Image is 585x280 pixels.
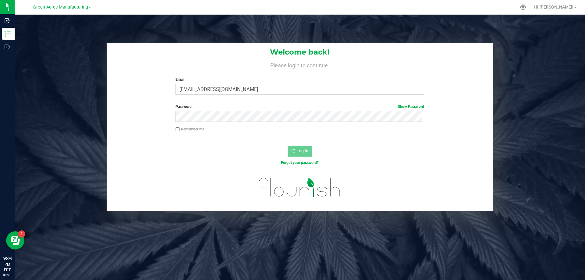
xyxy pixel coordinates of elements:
label: Email [175,77,424,82]
iframe: Resource center [6,231,24,250]
label: Remember me [175,126,204,132]
input: Remember me [175,127,180,132]
img: flourish_logo.svg [251,172,348,203]
inline-svg: Inventory [5,31,11,37]
span: Log In [296,148,308,153]
span: Hi, [PERSON_NAME]! [534,5,573,9]
a: Show Password [398,105,424,109]
p: 05:29 PM EDT [3,256,12,273]
h1: Welcome back! [107,48,493,56]
button: Log In [288,146,312,157]
h4: Please login to continue. [107,61,493,68]
p: 08/20 [3,273,12,277]
inline-svg: Outbound [5,44,11,50]
iframe: Resource center unread badge [18,230,25,238]
inline-svg: Inbound [5,18,11,24]
a: Forgot your password? [281,161,319,165]
span: Green Acres Manufacturing [33,5,88,10]
span: Password [175,105,192,109]
div: Manage settings [519,4,527,10]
